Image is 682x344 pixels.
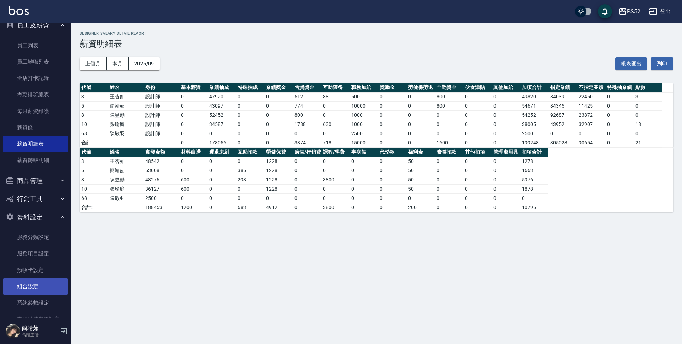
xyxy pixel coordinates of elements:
td: 36127 [144,185,179,194]
td: 3 [80,92,108,102]
td: 0 [293,194,321,203]
td: 5 [80,102,108,111]
td: 0 [179,194,207,203]
td: 774 [293,102,321,111]
td: 0 [350,194,378,203]
td: 600 [179,185,207,194]
th: 全勤獎金 [435,83,463,92]
td: 0 [463,194,492,203]
td: 0 [492,92,520,102]
td: 800 [435,102,463,111]
td: 0 [605,102,634,111]
td: 0 [264,129,293,138]
td: 陳昱勳 [108,111,144,120]
td: 718 [321,138,350,148]
td: 簡靖茹 [108,102,144,111]
h3: 薪資明細表 [80,39,673,49]
td: 0 [179,111,207,120]
td: 199248 [520,138,548,148]
th: 其他加給 [492,83,520,92]
th: 遲退未刷 [207,148,236,157]
button: 2025/09 [129,57,160,70]
td: 0 [463,166,492,175]
td: 0 [264,120,293,129]
td: 1200 [179,203,207,212]
td: 0 [605,138,634,148]
th: 獎勵金 [378,83,406,92]
td: 200 [406,203,435,212]
td: 1788 [293,120,321,129]
td: 0 [179,102,207,111]
td: 0 [492,120,520,129]
td: 50 [406,166,435,175]
td: 188453 [144,203,179,212]
td: 54671 [520,102,548,111]
th: 身份 [144,83,179,92]
td: 0 [492,102,520,111]
td: 0 [321,157,350,166]
td: 0 [236,111,264,120]
td: 0 [406,111,435,120]
td: 0 [463,111,492,120]
td: 陳敬羽 [108,129,144,138]
td: 10000 [350,102,378,111]
th: 廣告/行銷費 [293,148,321,157]
th: 材料自購 [179,148,207,157]
td: 600 [179,175,207,185]
td: 305023 [548,138,577,148]
td: 0 [236,138,264,148]
td: 0 [207,194,236,203]
img: Logo [9,6,29,15]
th: 實發金額 [144,148,179,157]
td: 3800 [321,175,350,185]
td: 21 [634,138,662,148]
td: 53008 [144,166,179,175]
td: 0 [463,175,492,185]
td: 385 [236,166,264,175]
td: 簡靖茹 [108,166,144,175]
th: 代墊款 [378,148,406,157]
td: 0 [463,185,492,194]
td: 0 [236,185,264,194]
td: 0 [435,120,463,129]
button: 上個月 [80,57,107,70]
td: 0 [264,102,293,111]
td: 2500 [144,194,179,203]
td: 1878 [520,185,548,194]
td: 陳敬羽 [108,194,144,203]
th: 勞健保勞退 [406,83,435,92]
td: 92687 [548,111,577,120]
td: 1228 [264,157,293,166]
td: 0 [378,166,406,175]
td: 0 [492,166,520,175]
td: 0 [293,203,321,212]
td: 0 [321,111,350,120]
td: 0 [207,185,236,194]
td: 設計師 [144,120,179,129]
td: 178056 [207,138,236,148]
td: 0 [179,120,207,129]
td: 38005 [520,120,548,129]
h5: 簡靖茹 [22,324,58,332]
button: 登出 [646,5,673,18]
td: 34587 [207,120,236,129]
table: a dense table [80,83,673,148]
td: 0 [378,194,406,203]
td: 0 [350,166,378,175]
td: 0 [605,120,634,129]
a: 薪資轉帳明細 [3,152,68,168]
td: 0 [378,111,406,120]
td: 50 [406,157,435,166]
td: 1000 [350,120,378,129]
td: 298 [236,175,264,185]
td: 0 [435,166,463,175]
th: 代號 [80,148,108,157]
td: 22450 [577,92,605,102]
th: 互助獲得 [321,83,350,92]
td: 0 [236,157,264,166]
td: 3800 [321,203,350,212]
td: 0 [207,157,236,166]
td: 47920 [207,92,236,102]
p: 高階主管 [22,332,58,338]
th: 特殊抽業績 [605,83,634,92]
